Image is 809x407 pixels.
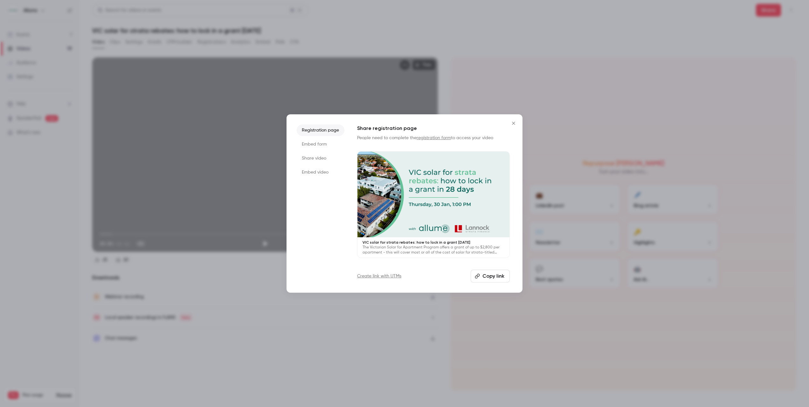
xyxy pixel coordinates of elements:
[357,273,401,279] a: Create link with UTMs
[363,240,504,245] p: VIC solar for strata rebates: how to lock in a grant [DATE]
[297,125,344,136] li: Registration page
[363,245,504,255] p: The Victorian Solar for Apartment Program offers a grant of up to $2,800 per apartment - this wil...
[297,167,344,178] li: Embed video
[357,151,510,258] a: VIC solar for strata rebates: how to lock in a grant [DATE]The Victorian Solar for Apartment Prog...
[417,136,451,140] a: registration form
[297,139,344,150] li: Embed form
[357,135,510,141] p: People need to complete the to access your video
[471,270,510,282] button: Copy link
[507,117,520,130] button: Close
[357,125,510,132] h1: Share registration page
[297,153,344,164] li: Share video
